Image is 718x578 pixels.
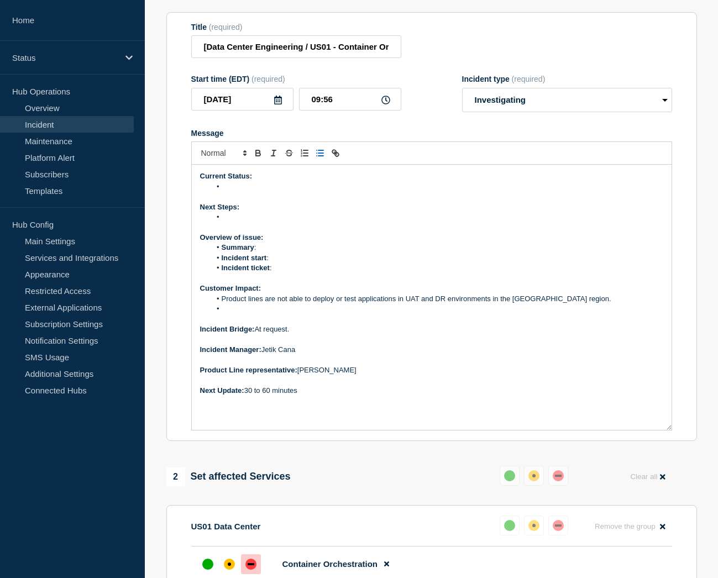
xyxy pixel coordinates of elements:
button: Toggle italic text [266,146,281,160]
strong: Incident Manager: [200,345,261,354]
div: Message [192,165,672,430]
strong: Summary [222,243,254,251]
select: Incident type [462,88,672,112]
button: Toggle bulleted list [312,146,328,160]
p: Status [12,53,118,62]
strong: Current Status: [200,172,253,180]
div: down [553,470,564,481]
button: Remove the group [588,516,672,537]
input: HH:MM [299,88,401,111]
input: YYYY-MM-DD [191,88,294,111]
button: down [548,516,568,535]
span: Remove the group [595,522,656,530]
button: up [500,516,520,535]
button: affected [524,516,544,535]
button: down [548,466,568,486]
li: : [211,243,663,253]
strong: Incident Bridge: [200,325,255,333]
input: Title [191,35,401,58]
p: US01 Data Center [191,522,261,531]
span: (required) [251,75,285,83]
p: 30 to 60 minutes [200,386,663,396]
button: affected [524,466,544,486]
li: Product lines are not able to deploy or test applications in UAT and DR environments in the [GEOG... [211,294,663,304]
span: 2 [166,467,185,486]
div: Incident type [462,75,672,83]
strong: Product Line representative: [200,366,297,374]
div: Title [191,23,401,31]
button: Toggle strikethrough text [281,146,297,160]
div: up [504,520,515,531]
strong: Customer Impact: [200,284,261,292]
button: Toggle bold text [250,146,266,160]
strong: Overview of issue: [200,233,264,241]
div: up [202,559,213,570]
button: Toggle ordered list [297,146,312,160]
div: down [245,559,256,570]
button: up [500,466,520,486]
p: [PERSON_NAME] [200,365,663,375]
div: Set affected Services [166,467,291,486]
span: Font size [196,146,250,160]
strong: Next Update: [200,386,244,395]
span: (required) [209,23,243,31]
li: : [211,253,663,263]
li: : [211,263,663,273]
div: affected [528,520,539,531]
div: up [504,470,515,481]
p: At request. [200,324,663,334]
strong: Next Steps: [200,203,240,211]
div: down [553,520,564,531]
strong: Incident ticket [222,264,270,272]
button: Clear all [623,466,672,487]
div: affected [224,559,235,570]
p: Jetik Cana [200,345,663,355]
div: affected [528,470,539,481]
span: (required) [512,75,546,83]
strong: Incident start [222,254,267,262]
div: Start time (EDT) [191,75,401,83]
span: Container Orchestration [282,559,378,569]
div: Message [191,129,672,138]
button: Toggle link [328,146,343,160]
